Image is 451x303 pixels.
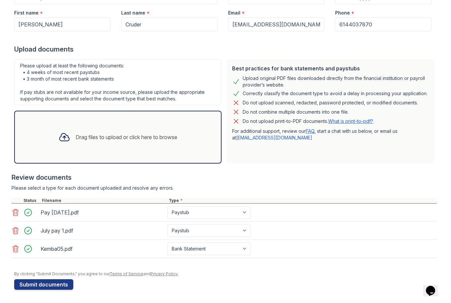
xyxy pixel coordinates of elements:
div: Status [22,198,41,203]
div: Best practices for bank statements and paystubs [232,64,429,72]
div: Kemba05.pdf [41,244,165,254]
label: Email [228,10,240,16]
div: Upload documents [14,45,437,54]
p: For additional support, review our , start a chat with us below, or email us at [232,128,429,141]
label: First name [14,10,39,16]
p: Do not upload print-to-PDF documents. [243,118,373,125]
a: Privacy Policy. [151,271,178,276]
div: Drag files to upload or click here to browse [76,133,177,141]
a: [EMAIL_ADDRESS][DOMAIN_NAME] [236,135,312,140]
iframe: chat widget [423,277,444,296]
div: Review documents [12,173,437,182]
div: Do not upload scanned, redacted, password protected, or modified documents. [243,99,418,107]
div: Do not combine multiple documents into one file. [243,108,349,116]
div: Filename [41,198,167,203]
button: Submit documents [14,279,73,290]
label: Last name [121,10,145,16]
label: Phone [335,10,350,16]
a: Terms of Service [110,271,143,276]
div: Upload original PDF files downloaded directly from the financial institution or payroll provider’... [243,75,429,88]
a: What is print-to-pdf? [328,118,373,124]
div: Pay [DATE].pdf [41,207,165,218]
div: Please upload at least the following documents: • 4 weeks of most recent paystubs • 3 month of mo... [14,59,222,105]
div: July pay 1.pdf [41,225,165,236]
div: Correctly classify the document type to avoid a delay in processing your application. [243,90,428,97]
div: Please select a type for each document uploaded and resolve any errors. [12,185,437,191]
div: By clicking "Submit Documents," you agree to our and [14,271,437,277]
div: Type [167,198,437,203]
a: FAQ [306,128,314,134]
